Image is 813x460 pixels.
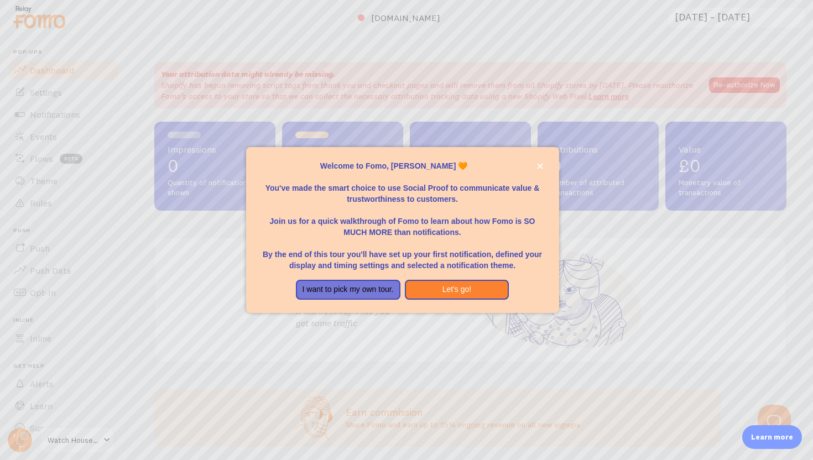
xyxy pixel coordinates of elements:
button: Let's go! [405,280,509,300]
p: You've made the smart choice to use Social Proof to communicate value & trustworthiness to custom... [259,171,546,205]
div: Welcome to Fomo, Abdirizak Hersi 🧡You&amp;#39;ve made the smart choice to use Social Proof to com... [246,147,559,313]
p: Learn more [751,432,793,442]
p: Welcome to Fomo, [PERSON_NAME] 🧡 [259,160,546,171]
p: Join us for a quick walkthrough of Fomo to learn about how Fomo is SO MUCH MORE than notifications. [259,205,546,238]
button: close, [534,160,546,172]
div: Learn more [742,425,802,449]
p: By the end of this tour you'll have set up your first notification, defined your display and timi... [259,238,546,271]
button: I want to pick my own tour. [296,280,400,300]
